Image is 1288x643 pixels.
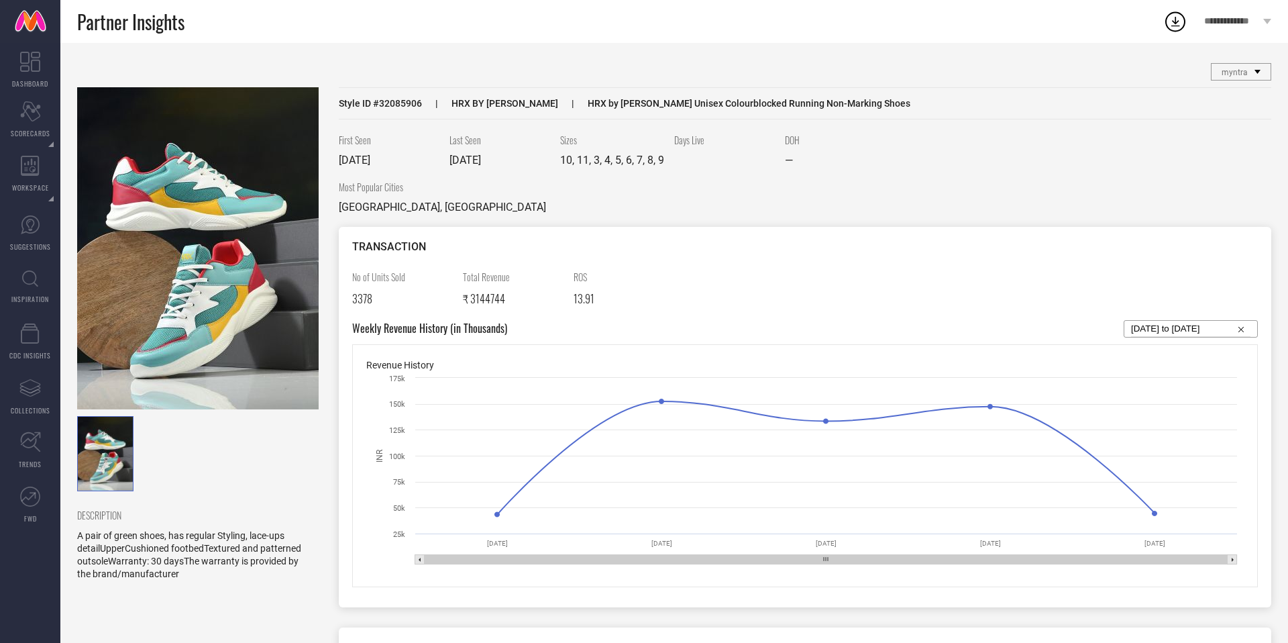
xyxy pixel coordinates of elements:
span: 13.91 [574,291,594,307]
span: Days Live [674,133,775,147]
span: Most Popular Cities [339,180,546,194]
span: DOH [785,133,885,147]
span: — [785,154,793,166]
span: Weekly Revenue History (in Thousands) [352,320,507,338]
span: Revenue History [366,360,434,370]
span: [DATE] [339,154,370,166]
text: 100k [389,452,405,461]
span: Partner Insights [77,8,184,36]
span: ₹ 3144744 [463,291,505,307]
text: [DATE] [651,540,672,547]
span: TRENDS [19,459,42,469]
span: myntra [1222,68,1248,77]
span: COLLECTIONS [11,405,50,415]
input: Select... [1131,321,1250,337]
div: TRANSACTION [352,240,1258,253]
text: [DATE] [980,540,1001,547]
span: [GEOGRAPHIC_DATA], [GEOGRAPHIC_DATA] [339,201,546,213]
span: SCORECARDS [11,128,50,138]
text: [DATE] [816,540,837,547]
span: Sizes [560,133,664,147]
text: 125k [389,426,405,435]
span: ROS [574,270,674,284]
text: 175k [389,375,405,383]
span: INSPIRATION [11,294,49,304]
text: 150k [389,400,405,409]
text: 50k [393,504,405,513]
text: 75k [393,478,405,487]
span: WORKSPACE [12,183,49,193]
text: INR [375,449,384,462]
span: CDC INSIGHTS [9,350,51,360]
span: A pair of green shoes, has regular Styling, lace-ups detailUpperCushioned footbedTextured and pat... [77,530,301,579]
span: DASHBOARD [12,79,48,89]
text: [DATE] [487,540,508,547]
text: [DATE] [1144,540,1165,547]
span: SUGGESTIONS [10,242,51,252]
span: HRX by [PERSON_NAME] Unisex Colourblocked Running Non-Marking Shoes [558,98,910,109]
span: First Seen [339,133,439,147]
span: [DATE] [449,154,481,166]
span: HRX BY [PERSON_NAME] [422,98,558,109]
span: Last Seen [449,133,550,147]
text: 25k [393,530,405,539]
span: Style ID # 32085906 [339,98,422,109]
span: Total Revenue [463,270,563,284]
span: 3378 [352,291,372,307]
span: DESCRIPTION [77,508,309,522]
div: Open download list [1163,9,1187,34]
span: FWD [24,513,37,524]
span: No of Units Sold [352,270,453,284]
span: 10, 11, 3, 4, 5, 6, 7, 8, 9 [560,154,664,166]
